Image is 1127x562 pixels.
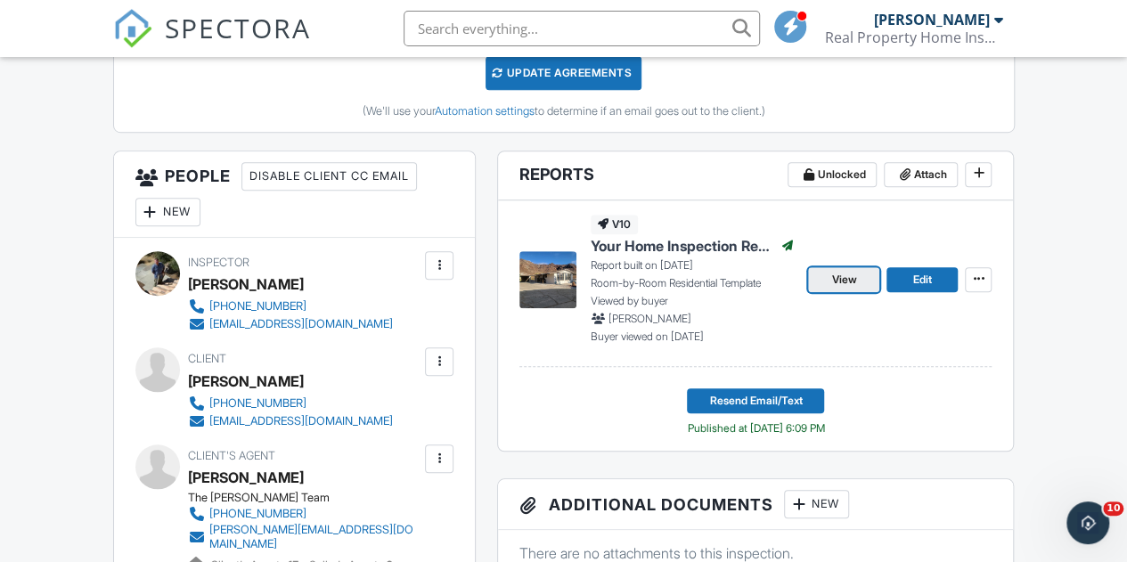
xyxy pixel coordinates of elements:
[165,9,311,46] span: SPECTORA
[209,414,393,428] div: [EMAIL_ADDRESS][DOMAIN_NAME]
[188,523,421,551] a: [PERSON_NAME][EMAIL_ADDRESS][DOMAIN_NAME]
[404,11,760,46] input: Search everything...
[188,368,304,395] div: [PERSON_NAME]
[209,507,306,521] div: [PHONE_NUMBER]
[114,9,1014,132] div: This inspection's fee was changed at 4:51PM on 9/25. Would you like to update your agreement(s) w...
[784,490,849,518] div: New
[188,315,393,333] a: [EMAIL_ADDRESS][DOMAIN_NAME]
[188,491,436,505] div: The [PERSON_NAME] Team
[209,396,306,411] div: [PHONE_NUMBER]
[113,24,311,61] a: SPECTORA
[1066,501,1109,544] iframe: Intercom live chat
[825,29,1003,46] div: Real Property Home Inspections LLC
[1103,501,1123,516] span: 10
[113,9,152,48] img: The Best Home Inspection Software - Spectora
[241,162,417,191] div: Disable Client CC Email
[127,104,1000,118] div: (We'll use your to determine if an email goes out to the client.)
[188,464,304,491] a: [PERSON_NAME]
[435,104,535,118] a: Automation settings
[114,151,476,238] h3: People
[209,317,393,331] div: [EMAIL_ADDRESS][DOMAIN_NAME]
[188,256,249,269] span: Inspector
[188,352,226,365] span: Client
[209,299,306,314] div: [PHONE_NUMBER]
[498,479,1013,530] h3: Additional Documents
[188,449,275,462] span: Client's Agent
[874,11,990,29] div: [PERSON_NAME]
[188,271,304,297] div: [PERSON_NAME]
[188,395,393,412] a: [PHONE_NUMBER]
[486,56,641,90] div: Update Agreements
[188,412,393,430] a: [EMAIL_ADDRESS][DOMAIN_NAME]
[188,505,421,523] a: [PHONE_NUMBER]
[188,297,393,315] a: [PHONE_NUMBER]
[135,198,200,226] div: New
[209,523,421,551] div: [PERSON_NAME][EMAIL_ADDRESS][DOMAIN_NAME]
